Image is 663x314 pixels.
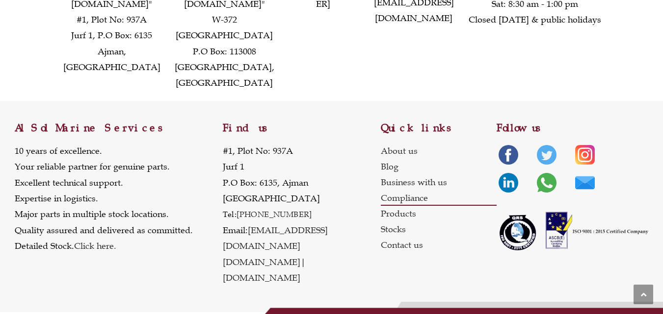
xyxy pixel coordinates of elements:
[381,237,497,253] a: Contact us
[237,209,312,219] a: [PHONE_NUMBER]
[381,123,497,133] h2: Quick links
[15,123,223,133] h2: Al Sol Marine Services
[15,143,193,254] p: 10 years of excellence. Your reliable partner for genuine parts. Excellent technical support. Exp...
[497,123,648,133] h2: Follow us
[381,190,497,206] a: Compliance
[634,285,653,304] a: Scroll to the top of the page
[74,241,116,251] span: .
[223,143,381,286] p: #1, Plot No: 937A Jurf 1 P.O Box: 6135, Ajman [GEOGRAPHIC_DATA] Email: |
[223,209,237,219] span: Tel:
[381,174,497,190] a: Business with us
[74,241,114,251] a: Click here
[381,221,497,237] a: Stocks
[381,206,497,221] a: Products
[223,257,300,267] a: [DOMAIN_NAME]
[223,123,381,133] h2: Find us
[381,143,497,159] a: About us
[381,159,497,174] a: Blog
[223,225,328,251] a: [EMAIL_ADDRESS][DOMAIN_NAME]
[223,272,300,283] a: [DOMAIN_NAME]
